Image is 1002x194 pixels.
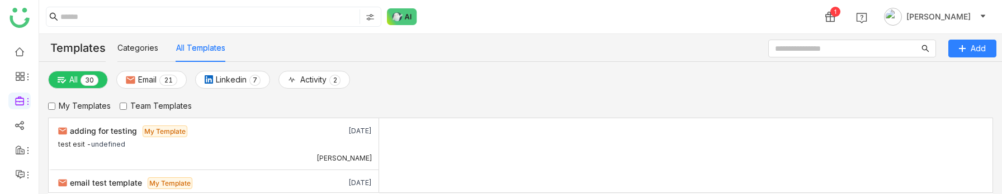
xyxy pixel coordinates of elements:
button: All0 [48,71,108,89]
input: Team Templates [120,103,127,110]
img: email.svg [58,127,67,135]
span: Email [138,74,157,86]
p: 2 [333,75,337,86]
button: All Templates [176,42,225,54]
img: avatar [884,8,902,26]
nz-badge-sup: 7 [249,75,261,86]
span: Add [971,42,986,55]
p: 1 [168,75,173,86]
nz-badge-sup: 2 [329,75,341,86]
div: 1 [830,7,840,17]
img: ask-buddy-normal.svg [387,8,417,25]
input: My Templates [48,103,55,110]
span: adding for testing [70,126,137,135]
img: plainalloptions.svg [58,76,67,85]
img: linkedin.svg [205,75,213,84]
span: email test template [70,178,142,187]
button: Email [116,71,187,89]
img: help.svg [856,12,867,23]
p: 7 [253,75,257,86]
div: test esit - [58,137,91,149]
div: Templates [39,34,106,62]
span: [PERSON_NAME] [906,11,971,23]
label: Team Templates [120,100,192,112]
span: My Template [143,125,187,137]
span: All [69,74,78,86]
p: 0 [89,75,94,86]
button: Add [948,40,996,57]
p: 3 [85,75,89,86]
div: [DATE] [309,177,372,189]
button: Linkedin [195,71,270,89]
button: Activity [278,71,350,89]
img: email.svg [58,178,67,187]
label: My Templates [48,100,111,112]
button: [PERSON_NAME] [882,8,989,26]
nz-badge-sup: 21 [159,75,177,86]
img: logo [10,8,30,28]
span: Activity [300,74,327,86]
img: email.svg [126,75,135,85]
nz-badge-sup: 30 [81,75,98,86]
div: [PERSON_NAME] [316,154,372,163]
div: undefined [91,137,125,149]
span: My Template [148,177,192,189]
p: 2 [164,75,168,86]
div: [DATE] [309,125,372,137]
img: search-type.svg [366,13,375,22]
span: Linkedin [216,74,247,86]
button: Categories [117,42,158,54]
